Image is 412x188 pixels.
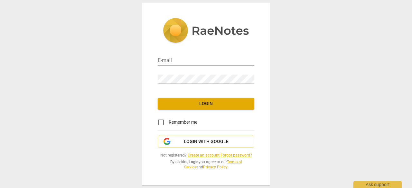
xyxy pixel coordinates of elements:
span: Remember me [169,119,197,126]
span: Login [163,101,249,107]
a: Terms of Service [184,160,242,170]
span: By clicking you agree to our and . [158,159,254,170]
span: Login with Google [184,139,229,145]
div: Ask support [353,181,402,188]
a: Create an account [188,153,220,157]
b: Login [189,160,199,164]
a: Forgot password? [220,153,252,157]
img: 5ac2273c67554f335776073100b6d88f.svg [163,18,249,44]
a: Privacy Policy [203,165,227,169]
button: Login with Google [158,136,254,148]
span: Not registered? | [158,153,254,158]
button: Login [158,98,254,110]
